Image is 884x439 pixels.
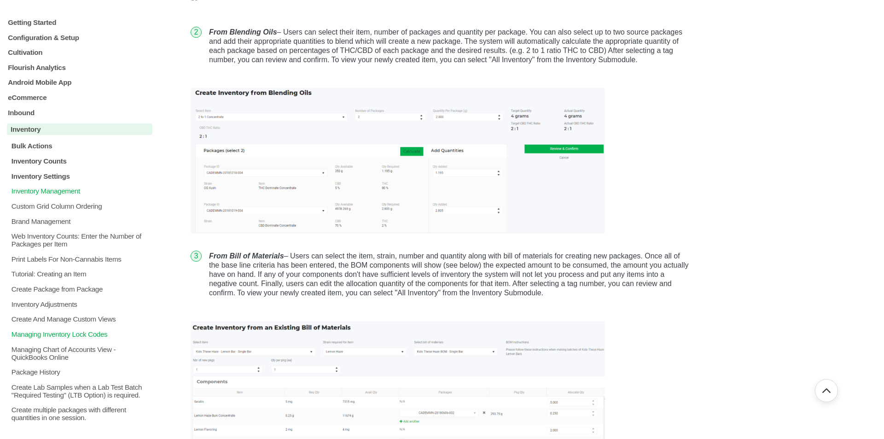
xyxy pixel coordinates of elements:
[7,345,152,361] a: Managing Chart of Accounts View - QuickBooks Online
[7,64,152,71] a: Flourish Analytics
[11,142,152,150] p: Bulk Actions
[209,28,277,36] em: From Blending Oils
[11,157,152,165] p: Inventory Counts
[7,79,152,87] a: Android Mobile App
[7,172,152,180] a: Inventory Settings
[11,406,152,422] p: Create multiple packages with different quantities in one session.
[7,270,152,278] a: Tutorial: Creating an Item
[7,157,152,165] a: Inventory Counts
[11,330,152,338] p: Managing Inventory Lock Codes
[209,252,284,260] em: From Bill of Materials
[11,217,152,225] p: Brand Management
[7,369,152,376] a: Package History
[7,109,152,117] a: Inbound
[7,202,152,210] a: Custom Grid Column Ordering
[7,18,152,26] a: Getting Started
[7,34,152,41] a: Configuration & Setup
[11,316,152,323] p: Create And Manage Custom Views
[11,172,152,180] p: Inventory Settings
[7,217,152,225] a: Brand Management
[7,285,152,293] a: Create Package from Package
[7,330,152,338] a: Managing Inventory Lock Codes
[7,233,152,248] a: Web Inventory Counts: Enter the Number of Packages per Item
[11,345,152,361] p: Managing Chart of Accounts View - QuickBooks Online
[11,202,152,210] p: Custom Grid Column Ordering
[7,316,152,323] a: Create And Manage Custom Views
[815,379,838,402] button: Go back to top of document
[205,245,693,304] li: – Users can select the item, strain, number and quantity along with bill of materials for creatin...
[11,369,152,376] p: Package History
[11,255,152,263] p: Print Labels For Non-Cannabis Items
[7,255,152,263] a: Print Labels For Non-Cannabis Items
[11,270,152,278] p: Tutorial: Creating an Item
[11,285,152,293] p: Create Package from Package
[7,187,152,195] a: Inventory Management
[205,21,693,71] li: – Users can select their item, number of packages and quantity per package. You can also select u...
[11,187,152,195] p: Inventory Management
[191,88,605,234] img: image.png
[7,124,152,135] a: Inventory
[7,142,152,150] a: Bulk Actions
[7,300,152,308] a: Inventory Adjustments
[7,406,152,422] a: Create multiple packages with different quantities in one session.
[11,233,152,248] p: Web Inventory Counts: Enter the Number of Packages per Item
[7,383,152,399] a: Create Lab Samples when a Lab Test Batch "Required Testing" (LTB Option) is required.
[11,383,152,399] p: Create Lab Samples when a Lab Test Batch "Required Testing" (LTB Option) is required.
[7,94,152,101] a: eCommerce
[11,300,152,308] p: Inventory Adjustments
[7,48,152,56] a: Cultivation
